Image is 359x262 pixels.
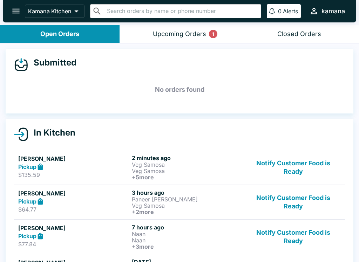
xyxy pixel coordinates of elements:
p: Alerts [283,8,298,15]
p: Naan [132,231,243,237]
input: Search orders by name or phone number [105,6,258,16]
p: Naan [132,237,243,243]
a: [PERSON_NAME]Pickup$77.847 hours agoNaanNaan+3moreNotify Customer Food is Ready [14,219,345,254]
p: Veg Samosa [132,168,243,174]
a: [PERSON_NAME]Pickup$135.592 minutes agoVeg SamosaVeg Samosa+5moreNotify Customer Food is Ready [14,150,345,185]
div: Upcoming Orders [153,30,206,38]
p: 0 [278,8,282,15]
h6: 7 hours ago [132,224,243,231]
div: Closed Orders [277,30,321,38]
p: Kamana Kitchen [28,8,72,15]
button: Notify Customer Food is Ready [246,154,341,180]
strong: Pickup [18,233,36,240]
h5: [PERSON_NAME] [18,189,129,198]
p: 1 [212,30,214,37]
p: $135.59 [18,171,129,178]
h5: No orders found [14,77,345,102]
h6: + 3 more [132,243,243,250]
h4: Submitted [28,57,76,68]
div: kamana [321,7,345,15]
h5: [PERSON_NAME] [18,224,129,232]
strong: Pickup [18,198,36,205]
button: Notify Customer Food is Ready [246,189,341,215]
button: Kamana Kitchen [25,5,84,18]
p: Veg Samosa [132,161,243,168]
h6: 3 hours ago [132,189,243,196]
p: $77.84 [18,241,129,248]
h4: In Kitchen [28,127,75,138]
div: Open Orders [40,30,79,38]
button: Notify Customer Food is Ready [246,224,341,250]
h5: [PERSON_NAME] [18,154,129,163]
h6: + 5 more [132,174,243,180]
h6: 2 minutes ago [132,154,243,161]
p: Veg Samosa [132,202,243,209]
button: kamana [306,4,348,19]
p: Paneer [PERSON_NAME] [132,196,243,202]
strong: Pickup [18,163,36,170]
a: [PERSON_NAME]Pickup$64.773 hours agoPaneer [PERSON_NAME]Veg Samosa+2moreNotify Customer Food is R... [14,185,345,219]
h6: + 2 more [132,209,243,215]
p: $64.77 [18,206,129,213]
button: open drawer [7,2,25,20]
